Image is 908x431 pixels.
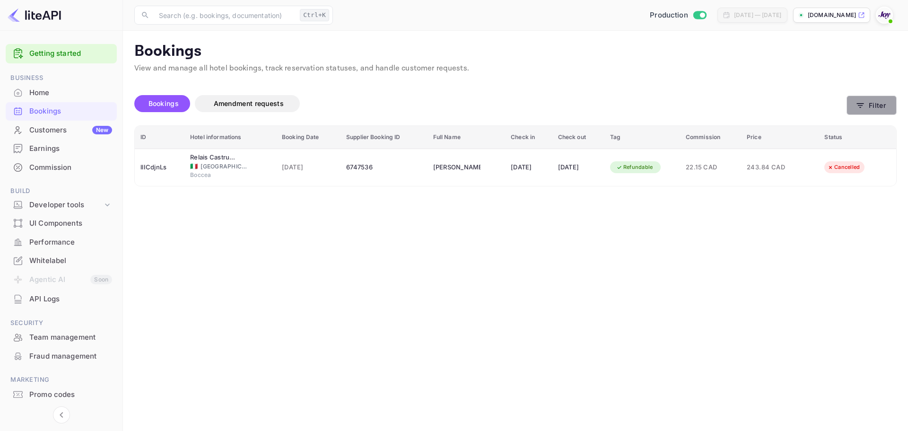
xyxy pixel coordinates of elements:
table: booking table [135,126,896,186]
a: Team management [6,328,117,346]
div: Switch to Sandbox mode [646,10,710,21]
a: Earnings [6,140,117,157]
th: Check out [552,126,604,149]
p: [DOMAIN_NAME] [808,11,856,19]
a: Whitelabel [6,252,117,269]
div: New [92,126,112,134]
input: Search (e.g. bookings, documentation) [153,6,296,25]
div: [DATE] [558,160,599,175]
a: Getting started [29,48,112,59]
th: Price [741,126,819,149]
div: Whitelabel [29,255,112,266]
a: Promo codes [6,386,117,403]
div: [DATE] [511,160,547,175]
a: Fraud management [6,347,117,365]
div: Conor Boyle [433,160,480,175]
th: Tag [604,126,680,149]
div: Team management [29,332,112,343]
div: CustomersNew [6,121,117,140]
div: 6747536 [346,160,422,175]
div: Commission [6,158,117,177]
span: Business [6,73,117,83]
div: Earnings [29,143,112,154]
div: API Logs [6,290,117,308]
div: Home [29,88,112,98]
span: Build [6,186,117,196]
div: Relais Castrum Boccea [190,153,237,162]
th: Booking Date [276,126,340,149]
a: Commission [6,158,117,176]
span: Bookings [148,99,179,107]
a: UI Components [6,214,117,232]
div: Commission [29,162,112,173]
span: Amendment requests [214,99,284,107]
div: UI Components [29,218,112,229]
p: View and manage all hotel bookings, track reservation statuses, and handle customer requests. [134,63,897,74]
span: Marketing [6,375,117,385]
div: Fraud management [6,347,117,366]
th: Check in [505,126,552,149]
a: Home [6,84,117,101]
div: Performance [29,237,112,248]
th: Full Name [428,126,505,149]
span: Italy [190,163,198,169]
div: Team management [6,328,117,347]
span: [GEOGRAPHIC_DATA] [201,162,248,171]
div: Whitelabel [6,252,117,270]
img: With Joy [877,8,892,23]
th: ID [135,126,184,149]
div: Getting started [6,44,117,63]
div: Promo codes [29,389,112,400]
div: [DATE] — [DATE] [734,11,781,19]
div: UI Components [6,214,117,233]
span: Security [6,318,117,328]
a: Bookings [6,102,117,120]
th: Hotel informations [184,126,276,149]
span: 22.15 CAD [686,162,735,173]
div: Earnings [6,140,117,158]
div: Customers [29,125,112,136]
a: CustomersNew [6,121,117,139]
div: Developer tools [29,200,103,211]
div: Bookings [6,102,117,121]
button: Filter [847,96,897,115]
span: [DATE] [282,162,335,173]
img: LiteAPI logo [8,8,61,23]
div: llICdjnLs [140,160,179,175]
th: Supplier Booking ID [340,126,428,149]
span: Production [650,10,688,21]
div: Home [6,84,117,102]
button: Collapse navigation [53,406,70,423]
div: Cancelled [821,161,866,173]
th: Status [819,126,896,149]
a: API Logs [6,290,117,308]
div: account-settings tabs [134,95,847,112]
div: Refundable [610,161,659,173]
span: 243.84 CAD [747,162,794,173]
div: API Logs [29,294,112,305]
th: Commission [680,126,741,149]
span: Boccea [190,171,237,179]
div: Bookings [29,106,112,117]
a: Performance [6,233,117,251]
div: Promo codes [6,386,117,404]
div: Performance [6,233,117,252]
div: Developer tools [6,197,117,213]
div: Fraud management [29,351,112,362]
div: Ctrl+K [300,9,329,21]
p: Bookings [134,42,897,61]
